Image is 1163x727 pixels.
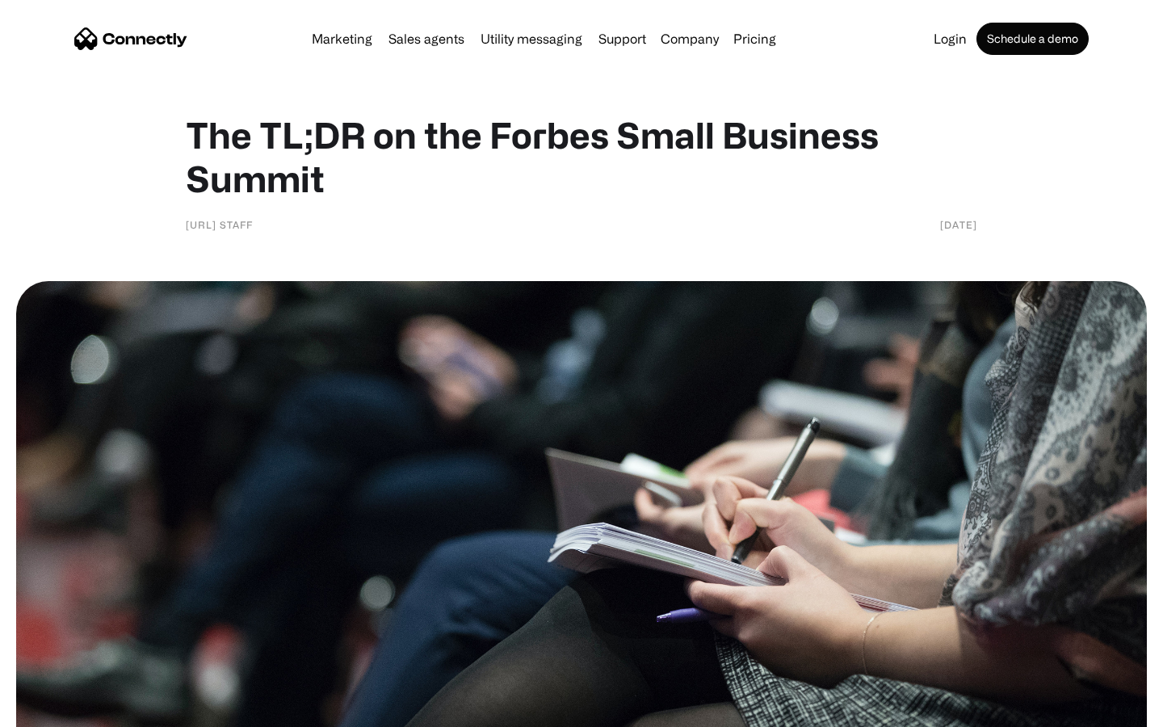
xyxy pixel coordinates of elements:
[976,23,1089,55] a: Schedule a demo
[305,32,379,45] a: Marketing
[474,32,589,45] a: Utility messaging
[382,32,471,45] a: Sales agents
[16,699,97,721] aside: Language selected: English
[940,216,977,233] div: [DATE]
[661,27,719,50] div: Company
[186,216,253,233] div: [URL] Staff
[32,699,97,721] ul: Language list
[727,32,783,45] a: Pricing
[592,32,653,45] a: Support
[186,113,977,200] h1: The TL;DR on the Forbes Small Business Summit
[927,32,973,45] a: Login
